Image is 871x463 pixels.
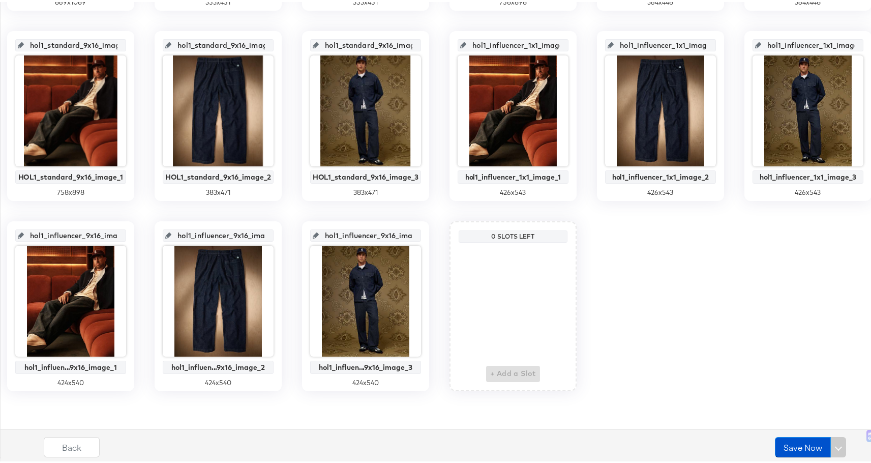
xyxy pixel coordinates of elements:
[461,230,565,239] div: 0 Slots Left
[163,186,274,195] div: 383 x 471
[163,376,274,386] div: 424 x 540
[18,171,124,179] div: HOL1_standard_9x16_image_1
[310,376,421,386] div: 424 x 540
[605,186,716,195] div: 426 x 543
[755,171,861,179] div: hol1_influencer_1x1_image_3
[310,186,422,195] div: 383 x 471
[165,171,272,179] div: HOL1_standard_9x16_image_2
[753,186,863,195] div: 426 x 543
[18,361,124,369] div: hol1_influen...9x16_image_1
[460,171,566,179] div: hol1_influencer_1x1_image_1
[15,186,126,195] div: 758 x 898
[165,361,271,369] div: hol1_influen...9x16_image_2
[608,171,713,179] div: hol1_influencer_1x1_image_2
[775,435,831,455] button: Save Now
[313,171,419,179] div: HOL1_standard_9x16_image_3
[44,435,100,455] button: Back
[313,361,418,369] div: hol1_influen...9x16_image_3
[15,376,126,386] div: 424 x 540
[458,186,568,195] div: 426 x 543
